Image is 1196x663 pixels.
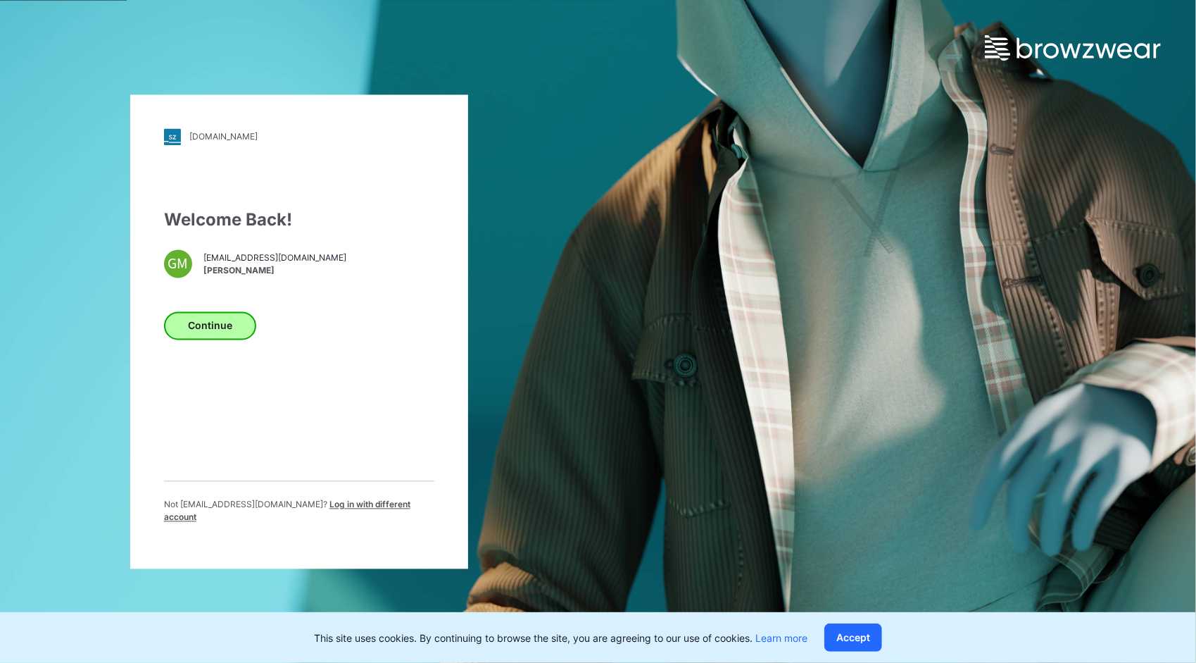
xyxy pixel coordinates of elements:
[164,311,256,340] button: Continue
[189,132,258,142] div: [DOMAIN_NAME]
[985,35,1161,61] img: browzwear-logo.e42bd6dac1945053ebaf764b6aa21510.svg
[203,265,346,278] span: [PERSON_NAME]
[824,624,882,652] button: Accept
[203,252,346,265] span: [EMAIL_ADDRESS][DOMAIN_NAME]
[314,631,807,645] p: This site uses cookies. By continuing to browse the site, you are agreeing to our use of cookies.
[755,632,807,644] a: Learn more
[164,498,434,523] p: Not [EMAIL_ADDRESS][DOMAIN_NAME] ?
[164,249,192,278] div: GM
[164,207,434,233] div: Welcome Back!
[164,128,181,145] img: stylezone-logo.562084cfcfab977791bfbf7441f1a819.svg
[164,128,434,145] a: [DOMAIN_NAME]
